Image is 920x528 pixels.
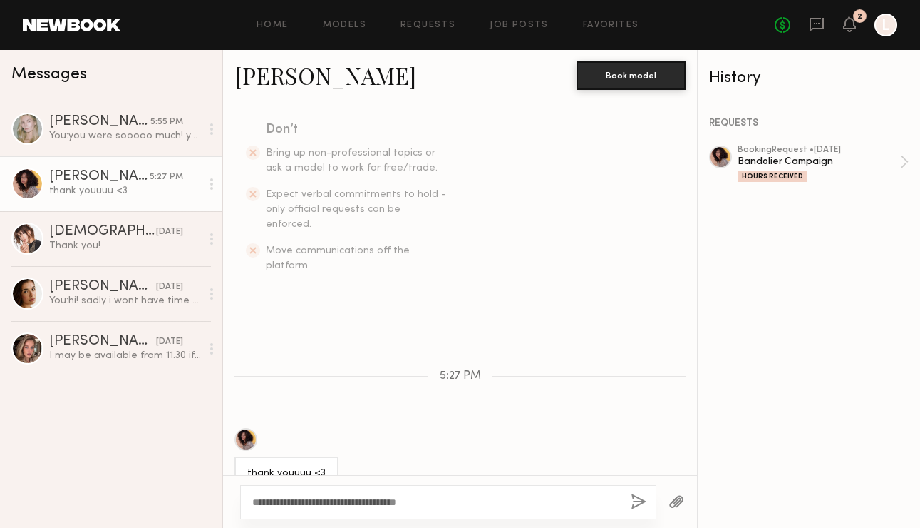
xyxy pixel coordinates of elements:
div: 5:55 PM [150,116,183,129]
div: [PERSON_NAME] [49,170,150,184]
div: I may be available from 11.30 if that helps [49,349,201,362]
span: Messages [11,66,87,83]
a: Home [257,21,289,30]
a: bookingRequest •[DATE]Bandolier CampaignHours Received [738,146,909,182]
a: Job Posts [490,21,549,30]
a: Requests [400,21,455,30]
a: Book model [577,68,686,81]
span: 5:27 PM [440,370,481,382]
div: You: you were sooooo much! you were amazing [PERSON_NAME]! [49,129,201,143]
a: Favorites [583,21,639,30]
div: History [709,70,909,86]
div: thank youuuu <3 [247,466,326,482]
div: booking Request • [DATE] [738,146,900,155]
span: Move communications off the platform. [266,246,410,270]
div: [DATE] [156,280,183,294]
div: You: hi! sadly i wont have time this week. Let us know when youre back and want to swing by the o... [49,294,201,308]
a: L [874,14,897,36]
div: [DATE] [156,225,183,239]
div: [PERSON_NAME] [49,115,150,129]
div: [PERSON_NAME] [49,280,156,294]
div: 2 [857,13,862,21]
div: [DEMOGRAPHIC_DATA][PERSON_NAME] [49,225,156,239]
a: Models [323,21,366,30]
div: [DATE] [156,335,183,349]
div: REQUESTS [709,118,909,128]
button: Book model [577,61,686,90]
a: [PERSON_NAME] [234,60,416,91]
div: Hours Received [738,171,807,182]
div: 5:27 PM [150,171,183,184]
span: Bring up non-professional topics or ask a model to work for free/trade. [266,148,438,173]
div: Thank you! [49,239,201,253]
div: Don’t [266,120,448,140]
div: [PERSON_NAME] [49,335,156,349]
span: Expect verbal commitments to hold - only official requests can be enforced. [266,190,446,229]
div: Bandolier Campaign [738,155,900,168]
div: thank youuuu <3 [49,184,201,198]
